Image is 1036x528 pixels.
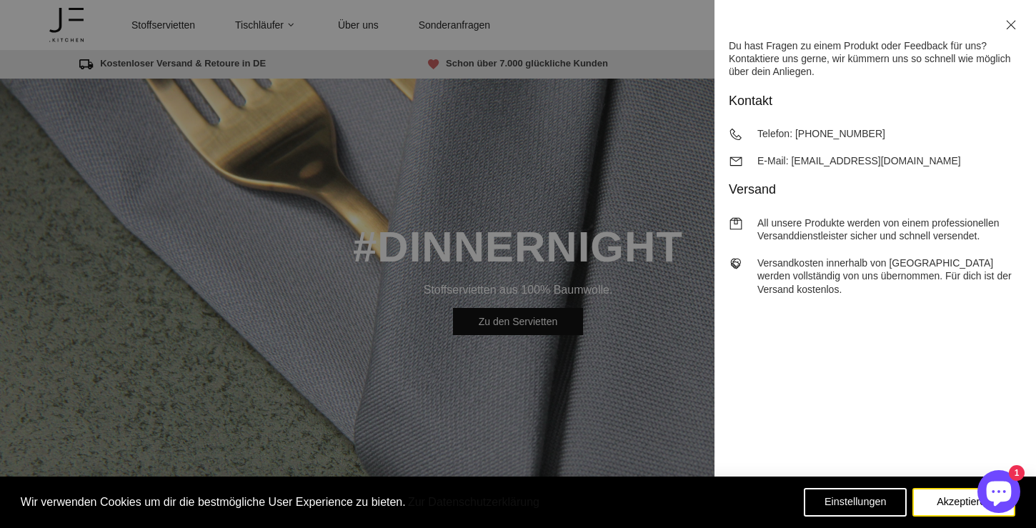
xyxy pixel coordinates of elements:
inbox-online-store-chat: Onlineshop-Chat von Shopify [973,470,1025,517]
button: Einstellungen [804,488,907,517]
button: Akzeptieren [912,488,1015,517]
h5: Versand [729,181,1022,198]
p: Versandkosten innerhalb von [GEOGRAPHIC_DATA] werden vollständig von uns übernommen. Für dich ist... [757,256,1022,296]
a: Zur Datenschutzerklärung (opens in a new tab) [406,494,542,512]
p: Telefon: [PHONE_NUMBER] [757,127,885,140]
span: Wir verwenden Cookies um dir die bestmögliche User Experience zu bieten. [21,496,406,508]
p: Du hast Fragen zu einem Produkt oder Feedback für uns? Kontaktiere uns gerne, wir kümmern uns so ... [729,39,1022,79]
h5: Kontakt [729,93,1022,109]
p: All unsere Produkte werden von einem professionellen Versanddienstleister sicher und schnell vers... [757,216,1022,242]
p: E-Mail: [EMAIL_ADDRESS][DOMAIN_NAME] [757,154,961,167]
